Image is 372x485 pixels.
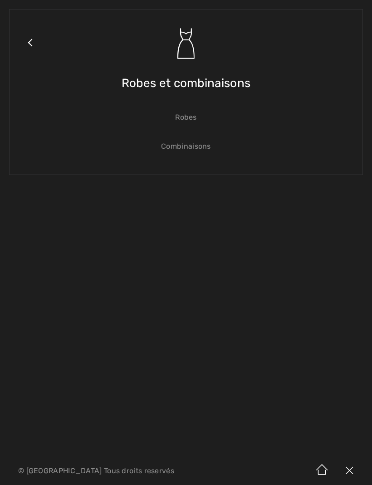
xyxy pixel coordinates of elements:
[19,107,353,127] a: Robes
[308,457,336,485] img: Accueil
[19,136,353,156] a: Combinaisons
[18,468,219,474] p: © [GEOGRAPHIC_DATA] Tous droits reservés
[336,457,363,485] img: X
[122,67,250,99] span: Robes et combinaisons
